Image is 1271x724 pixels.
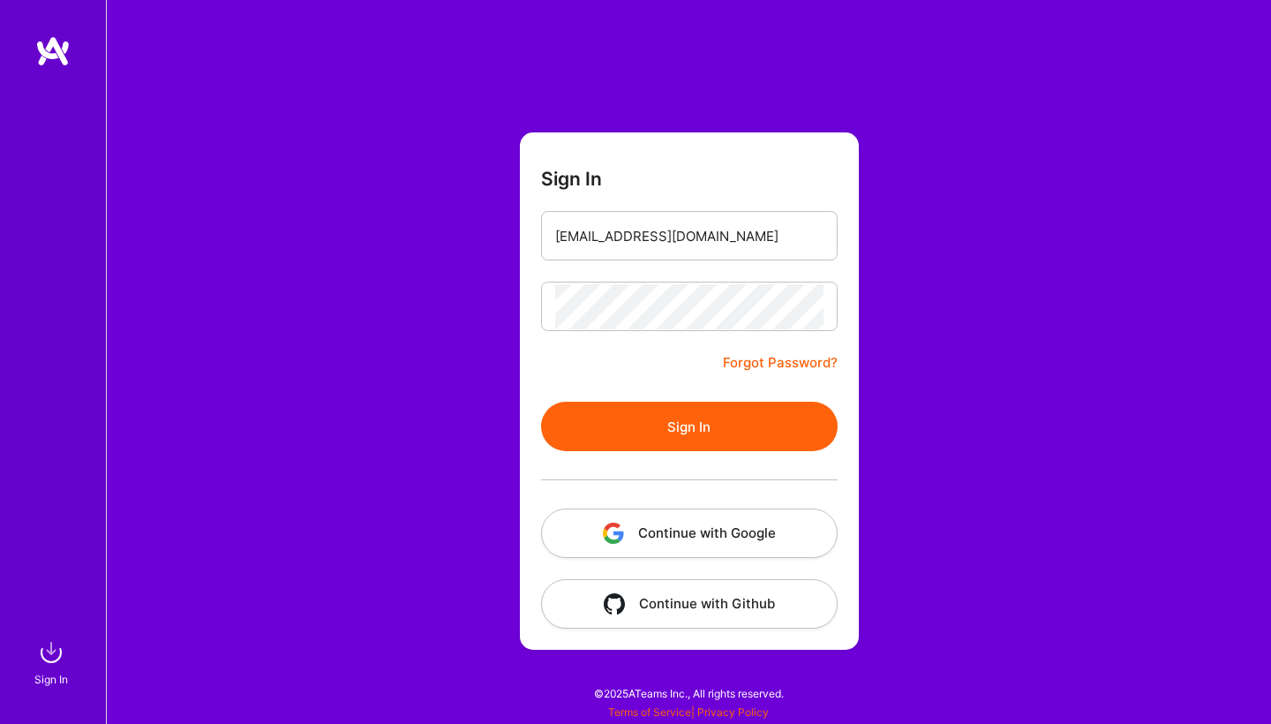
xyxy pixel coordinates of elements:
[603,523,624,544] img: icon
[697,705,769,719] a: Privacy Policy
[608,705,691,719] a: Terms of Service
[37,635,69,689] a: sign inSign In
[541,402,838,451] button: Sign In
[555,214,824,259] input: Email...
[34,635,69,670] img: sign in
[608,705,769,719] span: |
[541,579,838,629] button: Continue with Github
[541,168,602,190] h3: Sign In
[604,593,625,615] img: icon
[34,670,68,689] div: Sign In
[723,352,838,373] a: Forgot Password?
[106,671,1271,715] div: © 2025 ATeams Inc., All rights reserved.
[541,509,838,558] button: Continue with Google
[35,35,71,67] img: logo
